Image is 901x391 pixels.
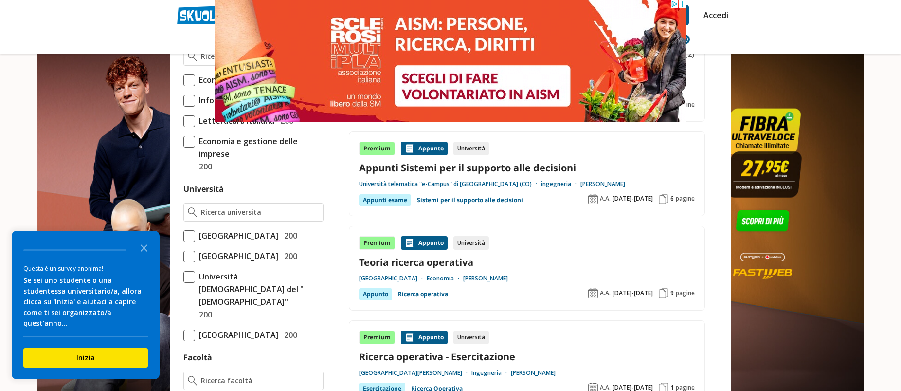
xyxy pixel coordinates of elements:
[600,289,611,297] span: A.A.
[685,48,695,60] span: (2)
[201,376,319,386] input: Ricerca facoltà
[588,288,598,298] img: Anno accademico
[188,376,197,386] img: Ricerca facoltà
[463,275,508,282] a: [PERSON_NAME]
[359,194,411,206] div: Appunti esame
[405,144,414,153] img: Appunti contenuto
[195,135,324,160] span: Economia e gestione delle imprese
[23,275,148,329] div: Se sei uno studente o una studentessa universitario/a, allora clicca su 'Inizia' e aiutaci a capi...
[280,250,297,262] span: 200
[417,194,523,206] a: Sistemi per il supporto alle decisioni
[280,329,297,341] span: 200
[359,256,695,269] a: Teoria ricerca operativa
[453,236,489,250] div: Università
[280,229,297,242] span: 200
[195,270,324,308] span: Università [DEMOGRAPHIC_DATA] del "[DEMOGRAPHIC_DATA]"
[511,369,556,377] a: [PERSON_NAME]
[359,142,395,155] div: Premium
[359,331,395,344] div: Premium
[183,352,212,363] label: Facoltà
[23,264,148,273] div: Questa è un survey anonima!
[471,369,511,377] a: Ingegneria
[359,350,695,363] a: Ricerca operativa - Esercitazione
[201,207,319,217] input: Ricerca universita
[600,195,611,203] span: A.A.
[676,289,695,297] span: pagine
[359,369,471,377] a: [GEOGRAPHIC_DATA][PERSON_NAME]
[588,194,598,204] img: Anno accademico
[195,74,272,86] span: Economia aziendale
[359,275,427,282] a: [GEOGRAPHIC_DATA]
[401,331,448,344] div: Appunto
[183,184,224,194] label: Università
[195,250,278,262] span: [GEOGRAPHIC_DATA]
[195,114,274,127] span: Letteratura italiana
[676,195,695,203] span: pagine
[23,348,148,368] button: Inizia
[188,52,197,61] img: Ricerca materia o esame
[453,142,489,155] div: Università
[401,236,448,250] div: Appunto
[405,333,414,342] img: Appunti contenuto
[670,195,674,203] span: 6
[405,238,414,248] img: Appunti contenuto
[188,207,197,217] img: Ricerca universita
[613,289,653,297] span: [DATE]-[DATE]
[670,289,674,297] span: 9
[201,52,319,61] input: Ricerca materia o esame
[659,194,668,204] img: Pagine
[580,180,625,188] a: [PERSON_NAME]
[703,5,724,25] a: Accedi
[401,142,448,155] div: Appunto
[613,195,653,203] span: [DATE]-[DATE]
[359,180,541,188] a: Università telematica "e-Campus" di [GEOGRAPHIC_DATA] (CO)
[195,308,212,321] span: 200
[398,288,448,300] a: Ricerca operativa
[359,161,695,174] a: Appunti Sistemi per il supporto alle decisioni
[453,331,489,344] div: Università
[12,231,160,379] div: Survey
[195,160,212,173] span: 200
[134,238,154,257] button: Close the survey
[359,236,395,250] div: Premium
[359,288,392,300] div: Appunto
[427,275,463,282] a: Economia
[195,94,243,107] span: Informatica
[195,329,278,341] span: [GEOGRAPHIC_DATA]
[659,288,668,298] img: Pagine
[541,180,580,188] a: ingegneria
[195,229,278,242] span: [GEOGRAPHIC_DATA]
